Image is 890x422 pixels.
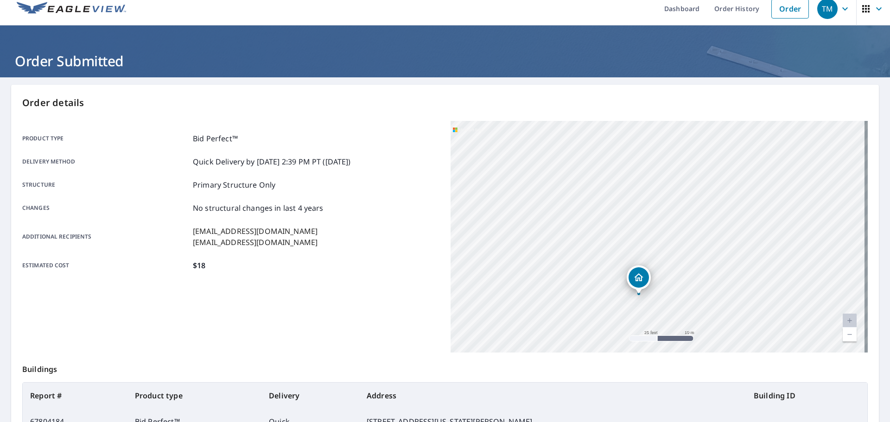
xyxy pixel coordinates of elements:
p: Structure [22,179,189,190]
p: Product type [22,133,189,144]
div: Dropped pin, building 1, Residential property, 7499 S Texas State Highway 87 Newton, TX 75966 [627,265,651,294]
p: Primary Structure Only [193,179,275,190]
p: [EMAIL_ADDRESS][DOMAIN_NAME] [193,226,318,237]
p: $18 [193,260,205,271]
th: Address [359,383,746,409]
img: EV Logo [17,2,126,16]
a: Current Level 20, Zoom In Disabled [843,314,857,328]
a: Current Level 20, Zoom Out [843,328,857,341]
p: [EMAIL_ADDRESS][DOMAIN_NAME] [193,237,318,248]
p: Changes [22,202,189,214]
th: Delivery [261,383,359,409]
th: Product type [127,383,261,409]
p: Bid Perfect™ [193,133,238,144]
th: Report # [23,383,127,409]
h1: Order Submitted [11,51,879,70]
p: Additional recipients [22,226,189,248]
p: Buildings [22,353,868,382]
th: Building ID [746,383,867,409]
p: Delivery method [22,156,189,167]
p: Estimated cost [22,260,189,271]
p: Quick Delivery by [DATE] 2:39 PM PT ([DATE]) [193,156,351,167]
p: No structural changes in last 4 years [193,202,324,214]
p: Order details [22,96,868,110]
